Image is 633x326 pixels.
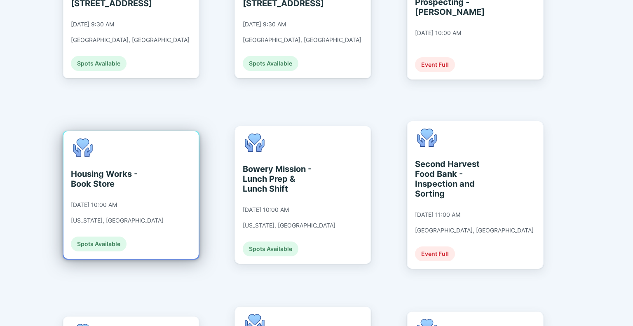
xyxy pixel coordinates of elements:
[243,56,298,71] div: Spots Available
[71,56,127,71] div: Spots Available
[71,21,114,28] div: [DATE] 9:30 AM
[71,237,127,251] div: Spots Available
[415,159,490,199] div: Second Harvest Food Bank - Inspection and Sorting
[243,36,361,44] div: [GEOGRAPHIC_DATA], [GEOGRAPHIC_DATA]
[243,21,286,28] div: [DATE] 9:30 AM
[243,206,289,213] div: [DATE] 10:00 AM
[415,29,461,37] div: [DATE] 10:00 AM
[71,201,117,209] div: [DATE] 10:00 AM
[415,227,534,234] div: [GEOGRAPHIC_DATA], [GEOGRAPHIC_DATA]
[71,36,190,44] div: [GEOGRAPHIC_DATA], [GEOGRAPHIC_DATA]
[415,211,460,218] div: [DATE] 11:00 AM
[71,169,146,189] div: Housing Works - Book Store
[243,222,335,229] div: [US_STATE], [GEOGRAPHIC_DATA]
[71,217,164,224] div: [US_STATE], [GEOGRAPHIC_DATA]
[415,246,455,261] div: Event Full
[243,164,318,194] div: Bowery Mission - Lunch Prep & Lunch Shift
[243,242,298,256] div: Spots Available
[415,57,455,72] div: Event Full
